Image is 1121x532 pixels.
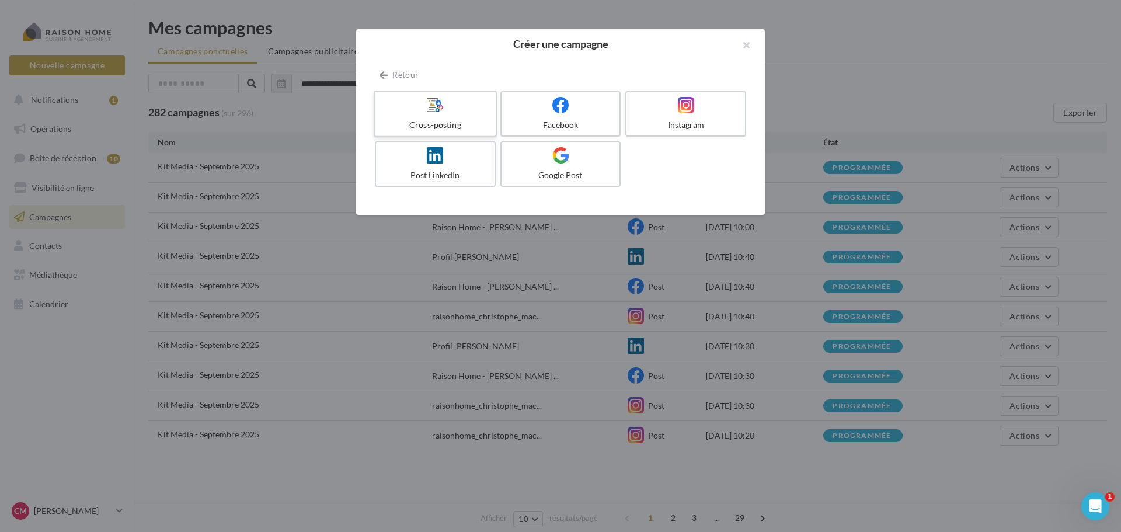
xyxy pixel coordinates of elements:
[1105,492,1115,502] span: 1
[375,39,746,49] h2: Créer une campagne
[1081,492,1109,520] iframe: Intercom live chat
[380,119,490,131] div: Cross-posting
[375,68,423,82] button: Retour
[506,169,615,181] div: Google Post
[381,169,490,181] div: Post LinkedIn
[631,119,740,131] div: Instagram
[506,119,615,131] div: Facebook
